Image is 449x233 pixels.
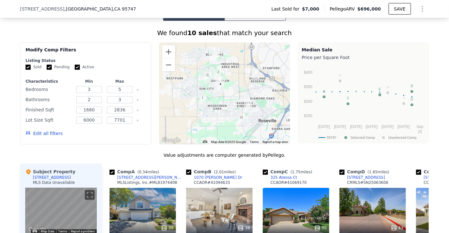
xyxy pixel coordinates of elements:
div: Characteristics [26,79,72,84]
button: Clear [136,99,139,101]
div: 453 Brennen Cir [252,68,259,79]
span: Pellego ARV [330,6,358,12]
text: 95747 [327,136,336,140]
text: $350 [304,85,313,89]
input: Active [75,65,80,70]
span: ( miles) [211,170,238,175]
div: 1304 Avenida Alvarado [216,75,223,86]
div: 325 Atessa Ct [210,52,217,63]
text: H [386,85,389,89]
div: Lot Size Sqft [26,116,72,125]
span: [STREET_ADDRESS] [20,6,65,12]
text: D [411,97,413,101]
span: Last Sold for [271,6,302,12]
a: Open this area in Google Maps (opens a new window) [161,136,182,145]
text: Unselected Comp [388,136,416,140]
button: Edit all filters [26,131,63,137]
a: 325 Atessa Ct [263,175,297,180]
div: Comp B [186,169,238,175]
span: Map data ©2025 Google [211,140,246,144]
div: [STREET_ADDRESS] [33,175,71,180]
text: [DATE] [350,124,362,129]
span: ( miles) [365,170,392,175]
div: 1233 Chablis Cir [238,115,245,125]
div: [STREET_ADDRESS][PERSON_NAME] [117,175,184,180]
div: 133 Delta Breeze Ct [204,72,211,83]
span: , [GEOGRAPHIC_DATA] [65,6,136,12]
button: Keyboard shortcuts [33,230,37,233]
div: 1070 Porter Dr [245,102,252,113]
div: 7150 Lyne Bay Dr [215,69,222,80]
button: Keyboard shortcuts [203,140,207,143]
div: Subject Property [25,169,75,175]
div: Modify Comp Filters [26,47,146,58]
input: Sold [26,65,31,70]
span: ( miles) [135,170,162,175]
button: Toggle fullscreen view [85,190,95,200]
div: 1709 Jessica Ln [199,95,206,106]
label: Active [75,64,94,70]
div: 1070 [PERSON_NAME] Dr [194,175,242,180]
span: 1.75 [292,170,301,175]
div: 38 [238,225,250,231]
button: Zoom in [162,46,175,58]
span: , CA 95747 [113,6,136,11]
div: 325 Atessa Ct [270,175,297,180]
div: Comp C [263,169,315,175]
div: 3065 Yorktown Dr [189,97,196,108]
span: $7,000 [302,6,319,12]
div: We found that match your search [20,28,429,37]
div: Min [75,79,103,84]
div: 1413 Voltaire Dr [217,81,224,92]
span: 1.65 [369,170,378,175]
div: CRMLS # SN25063606 [347,180,388,185]
input: Pending [47,65,52,70]
div: Median Sale [302,47,425,53]
button: Clear [136,119,139,122]
text: $300 [304,99,313,104]
label: Pending [47,64,70,70]
div: Bedrooms [26,85,72,94]
text: A [323,89,325,93]
div: MLSListings, Inc. # ML81974408 [117,180,177,185]
text: 25 [418,130,422,134]
label: Sold [26,64,42,70]
text: [DATE] [366,124,378,129]
text: J [403,96,405,100]
button: Clear [136,89,139,91]
button: Show Options [416,3,429,15]
div: Finished Sqft [26,106,72,115]
div: 50 [314,225,327,231]
button: Zoom out [162,59,175,71]
button: Clear [136,109,139,112]
div: Comp A [110,169,162,175]
span: 2.01 [216,170,224,175]
div: Comp D [339,169,392,175]
div: CCAOR # 41069170 [270,180,307,185]
a: Report a map error [263,140,288,144]
text: [DATE] [334,124,346,129]
text: G [339,73,342,77]
span: ( miles) [288,170,315,175]
text: Selected Comp [351,136,375,140]
text: $400 [304,70,313,75]
span: 0.34 [139,170,148,175]
strong: 10 sales [187,29,217,37]
div: [STREET_ADDRESS] [347,175,385,180]
svg: A chart. [302,62,425,142]
div: Listing Status [26,58,146,63]
a: [STREET_ADDRESS] [339,175,385,180]
text: [DATE] [382,124,394,129]
div: CCAOR # 41094633 [194,180,230,185]
div: Value adjustments are computer generated by Pellego . [20,152,429,159]
text: $250 [304,114,313,118]
div: 43 [391,225,403,231]
span: $696,000 [357,6,381,11]
text: [DATE] [318,124,330,129]
text: [DATE] [398,124,410,129]
div: Price per Square Foot [302,53,425,62]
button: SAVE [389,3,411,15]
div: Max [106,79,134,84]
a: Terms (opens in new tab) [250,140,259,144]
